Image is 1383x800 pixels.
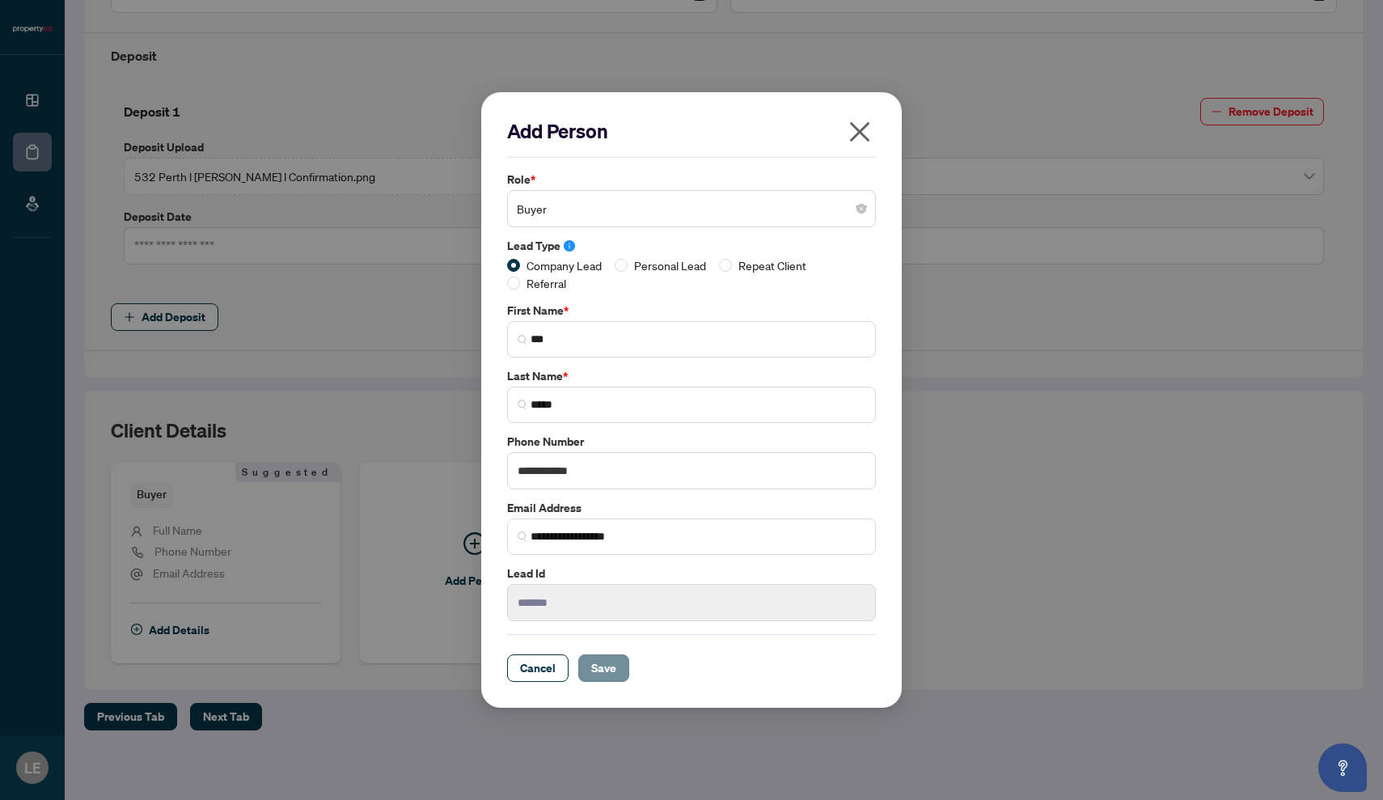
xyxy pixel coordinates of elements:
span: Personal Lead [628,256,713,274]
label: First Name [507,302,876,320]
img: search_icon [518,335,527,345]
img: search_icon [518,400,527,409]
img: search_icon [518,531,527,541]
label: Lead Id [507,565,876,582]
span: Company Lead [520,256,608,274]
span: close [847,119,873,145]
button: Open asap [1318,743,1367,792]
span: close-circle [856,204,866,214]
span: Cancel [520,655,556,681]
span: info-circle [564,240,575,252]
h2: Add Person [507,118,876,144]
button: Cancel [507,654,569,682]
span: Repeat Client [732,256,813,274]
label: Lead Type [507,237,876,255]
label: Role [507,171,876,188]
span: Save [591,655,616,681]
label: Phone Number [507,433,876,451]
label: Email Address [507,499,876,517]
span: Referral [520,274,573,292]
label: Last Name [507,367,876,385]
button: Save [578,654,629,682]
span: Buyer [517,193,866,224]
